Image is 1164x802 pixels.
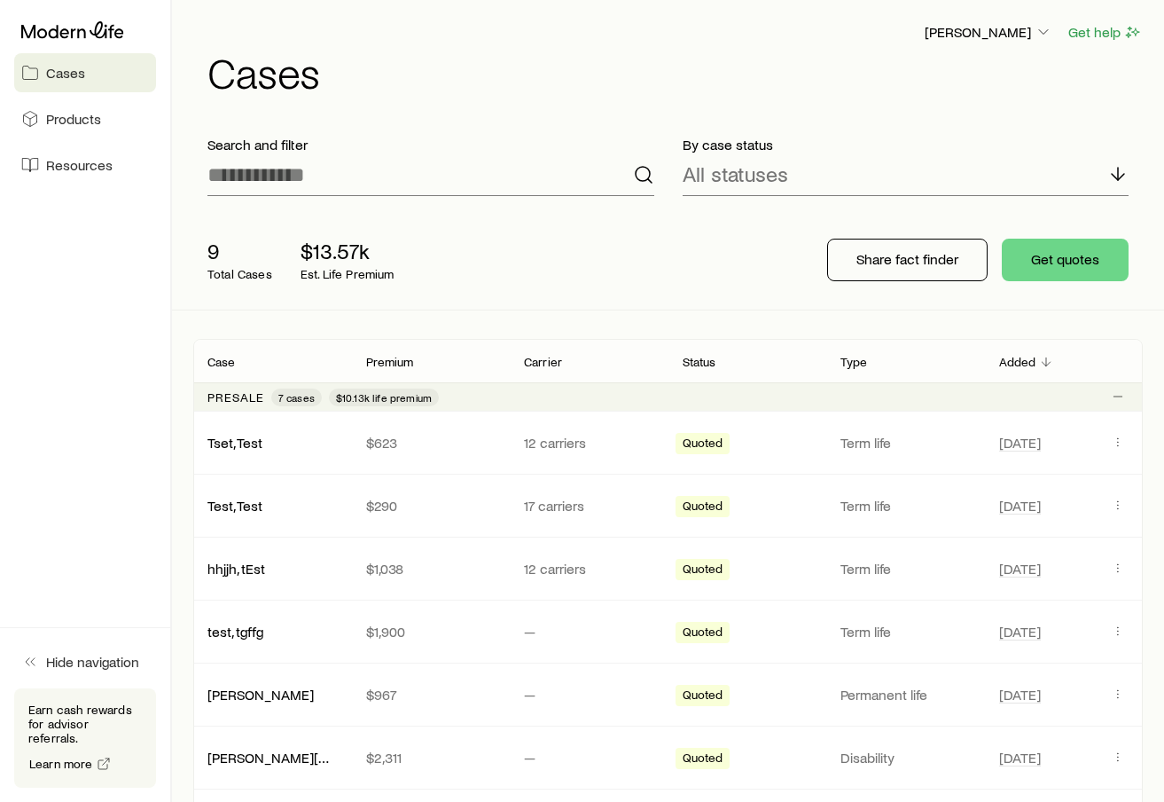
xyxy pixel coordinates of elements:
[207,267,272,281] p: Total Cases
[207,623,263,640] a: test, tgffg
[524,355,562,369] p: Carrier
[207,239,272,263] p: 9
[840,434,971,452] p: Term life
[14,688,156,788] div: Earn cash rewards for advisor referrals.Learn more
[840,497,971,515] p: Term life
[840,623,971,641] p: Term life
[46,156,113,174] span: Resources
[14,53,156,92] a: Cases
[683,161,788,186] p: All statuses
[683,136,1129,153] p: By case status
[207,355,236,369] p: Case
[207,686,314,704] div: [PERSON_NAME]
[207,749,338,767] div: [PERSON_NAME][GEOGRAPHIC_DATA]
[366,623,496,641] p: $1,900
[207,434,262,451] a: Tset, Test
[999,623,1041,641] span: [DATE]
[14,145,156,185] a: Resources
[840,355,868,369] p: Type
[366,355,414,369] p: Premium
[925,23,1052,41] p: [PERSON_NAME]
[366,686,496,704] p: $967
[827,239,988,281] button: Share fact finder
[366,749,496,767] p: $2,311
[207,497,262,515] div: Test, Test
[683,436,723,454] span: Quoted
[46,653,139,671] span: Hide navigation
[524,560,654,578] p: 12 carriers
[683,355,716,369] p: Status
[999,355,1036,369] p: Added
[29,758,93,770] span: Learn more
[1067,22,1143,43] button: Get help
[301,267,395,281] p: Est. Life Premium
[207,560,265,577] a: hhjjh, tEst
[207,434,262,452] div: Tset, Test
[999,686,1041,704] span: [DATE]
[1002,239,1129,281] button: Get quotes
[14,642,156,681] button: Hide navigation
[366,434,496,452] p: $623
[840,560,971,578] p: Term life
[301,239,395,263] p: $13.57k
[207,390,264,405] p: Presale
[524,686,654,704] p: —
[46,64,85,82] span: Cases
[856,250,958,268] p: Share fact finder
[207,560,265,578] div: hhjjh, tEst
[999,497,1041,515] span: [DATE]
[207,51,1143,93] h1: Cases
[999,560,1041,578] span: [DATE]
[683,499,723,517] span: Quoted
[336,390,432,405] span: $10.13k life premium
[840,686,971,704] p: Permanent life
[683,562,723,580] span: Quoted
[366,497,496,515] p: $290
[683,751,723,769] span: Quoted
[207,497,262,514] a: Test, Test
[46,110,101,128] span: Products
[207,136,654,153] p: Search and filter
[999,749,1041,767] span: [DATE]
[683,625,723,643] span: Quoted
[28,703,142,745] p: Earn cash rewards for advisor referrals.
[14,99,156,138] a: Products
[683,688,723,706] span: Quoted
[366,560,496,578] p: $1,038
[999,434,1041,452] span: [DATE]
[524,497,654,515] p: 17 carriers
[207,686,314,703] a: [PERSON_NAME]
[278,390,315,405] span: 7 cases
[207,749,447,766] a: [PERSON_NAME][GEOGRAPHIC_DATA]
[524,623,654,641] p: —
[524,749,654,767] p: —
[924,22,1053,43] button: [PERSON_NAME]
[524,434,654,452] p: 12 carriers
[207,623,263,641] div: test, tgffg
[840,749,971,767] p: Disability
